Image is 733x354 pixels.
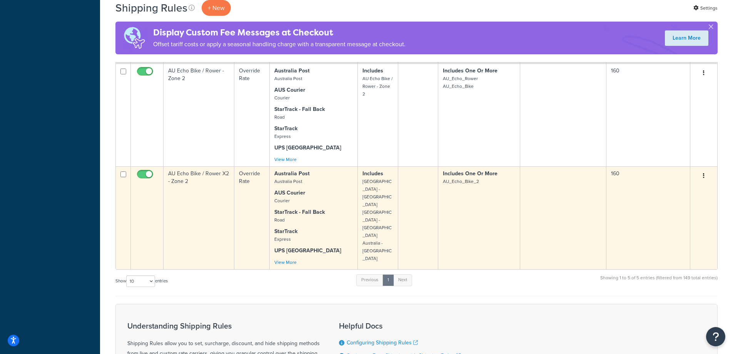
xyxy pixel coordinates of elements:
label: Show entries [115,275,168,287]
div: Showing 1 to 5 of 5 entries (filtered from 149 total entries) [600,273,718,290]
td: Override Rate [234,166,270,269]
img: duties-banner-06bc72dcb5fe05cb3f9472aba00be2ae8eb53ab6f0d8bb03d382ba314ac3c341.png [115,22,153,54]
a: View More [274,259,297,266]
h4: Display Custom Fee Messages at Checkout [153,26,406,39]
td: AU Echo Bike / Rower - Zone 2 [164,64,234,166]
small: Express [274,236,291,243]
small: Express [274,133,291,140]
button: Open Resource Center [706,327,725,346]
strong: Includes [362,67,383,75]
small: Road [274,216,285,223]
a: Previous [356,274,383,286]
h1: Shipping Rules [115,0,187,15]
small: Australia Post [274,178,302,185]
td: 160 [606,166,690,269]
td: Override Rate [234,64,270,166]
strong: Australia Post [274,67,310,75]
small: AU_Echo_Bike_2 [443,178,479,185]
strong: Includes One Or More [443,67,498,75]
strong: UPS [GEOGRAPHIC_DATA] [274,247,341,255]
a: 1 [382,274,394,286]
strong: AUS Courier [274,86,305,94]
small: Courier [274,94,290,101]
a: Configuring Shipping Rules [347,339,418,347]
h3: Helpful Docs [339,322,465,330]
a: Settings [693,3,718,13]
strong: StarTrack - Fall Back [274,208,325,216]
strong: UPS [GEOGRAPHIC_DATA] [274,144,341,152]
strong: Includes [362,169,383,178]
select: Showentries [126,275,155,287]
td: AU Echo Bike / Rower X2 - Zone 2 [164,166,234,269]
td: 160 [606,64,690,166]
a: Learn More [665,30,708,46]
small: AU_Echo_Rower AU_Echo_Bike [443,75,478,90]
strong: Includes One Or More [443,169,498,178]
small: [GEOGRAPHIC_DATA] - [GEOGRAPHIC_DATA] [GEOGRAPHIC_DATA] - [GEOGRAPHIC_DATA] Australia - [GEOGRAPH... [362,178,392,262]
strong: Australia Post [274,169,310,178]
small: Courier [274,197,290,204]
strong: StarTrack [274,124,297,133]
small: Road [274,114,285,121]
small: AU Echo Bike / Rower - Zone 2 [362,75,393,97]
small: Australia Post [274,75,302,82]
a: Next [393,274,412,286]
strong: AUS Courier [274,189,305,197]
h3: Understanding Shipping Rules [127,322,320,330]
p: Offset tariff costs or apply a seasonal handling charge with a transparent message at checkout. [153,39,406,50]
strong: StarTrack - Fall Back [274,105,325,113]
strong: StarTrack [274,227,297,235]
a: View More [274,156,297,163]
